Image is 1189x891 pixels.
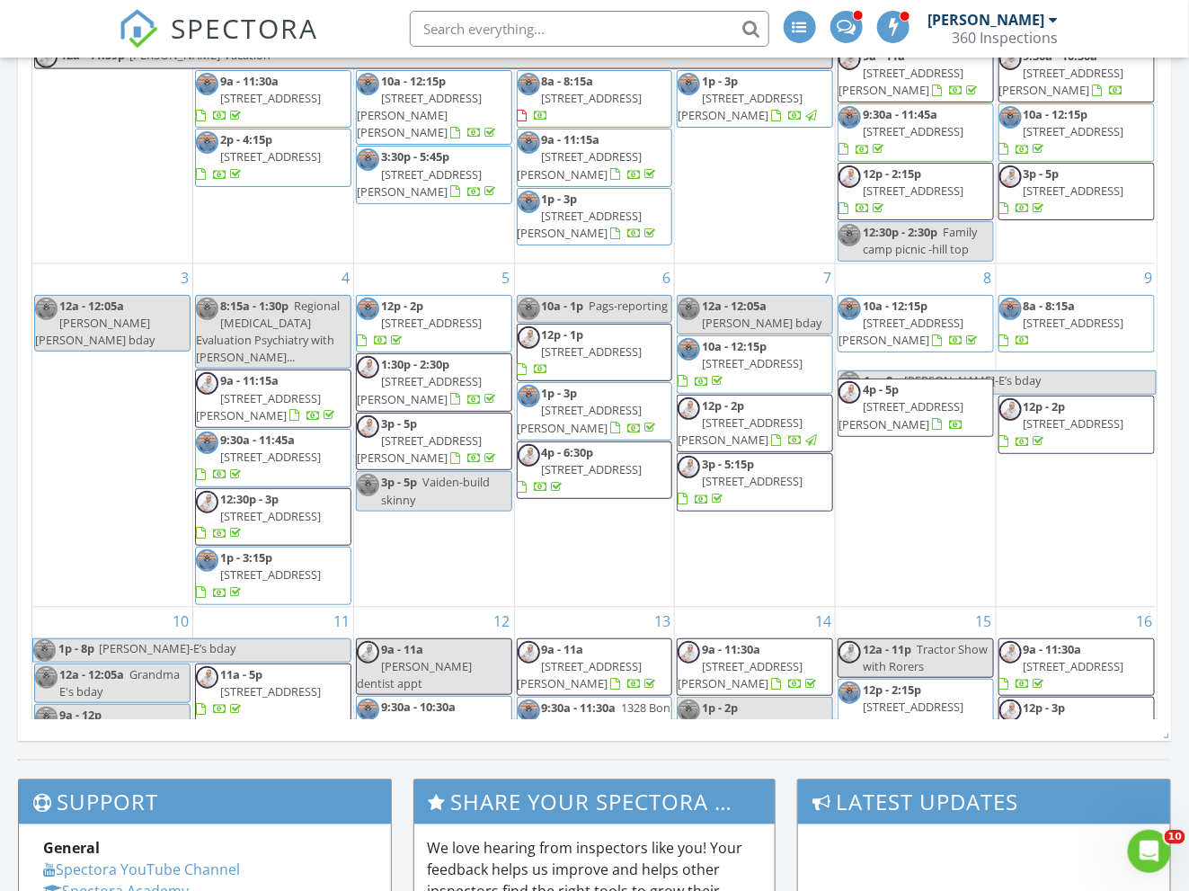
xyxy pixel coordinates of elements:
span: [STREET_ADDRESS] [702,473,803,489]
span: [STREET_ADDRESS] [542,461,643,477]
img: ingefamily_kap202175_original.jpeg [678,73,700,95]
img: ingefamily_kap202175_original.jpeg [678,298,700,320]
span: [STREET_ADDRESS][PERSON_NAME] [518,148,643,182]
a: Go to August 9, 2025 [1141,264,1157,293]
img: ingefamily_kap202175_original.jpeg [196,549,218,572]
span: [STREET_ADDRESS] [220,566,321,583]
img: headshot2023.jpg [196,491,218,513]
a: 9a - 11a [STREET_ADDRESS][PERSON_NAME] [517,638,673,697]
span: 9a - 11:30a [220,73,279,89]
a: 9a - 11:15a [STREET_ADDRESS][PERSON_NAME] [518,131,660,182]
img: headshot2023.jpg [196,372,218,395]
a: 9:30a - 11:45a [STREET_ADDRESS] [196,432,321,482]
a: 12p - 2p [STREET_ADDRESS] [357,298,482,348]
img: headshot2023.jpg [518,641,540,664]
span: [STREET_ADDRESS][PERSON_NAME] [357,373,482,406]
div: [PERSON_NAME] [928,11,1045,29]
a: 12p - 2:15p [STREET_ADDRESS][PERSON_NAME][PERSON_NAME] [838,679,994,754]
a: 8a - 8:15a [STREET_ADDRESS] [999,298,1124,348]
a: 1p - 3p [STREET_ADDRESS][PERSON_NAME] [517,188,673,246]
a: Go to August 10, 2025 [169,608,192,637]
img: ingefamily_kap202175_original.jpeg [678,699,700,722]
a: 12p - 3p [STREET_ADDRESS][PERSON_NAME] [998,697,1155,755]
a: 9a - 11a [STREET_ADDRESS][PERSON_NAME] [518,641,660,691]
span: 12:30p - 3p [220,491,279,507]
a: 3p - 5p [STREET_ADDRESS][PERSON_NAME] [356,413,512,471]
span: 12p - 3p [1024,699,1066,716]
span: 10a - 1p [542,298,584,314]
span: 12p - 2p [702,397,744,414]
span: [STREET_ADDRESS][PERSON_NAME] [518,208,643,241]
span: 1328 Bon Air Terrace, [GEOGRAPHIC_DATA] 19083 [518,699,671,750]
a: 12p - 1p [STREET_ADDRESS] [517,324,673,382]
a: 9:30a - 11:30a 1328 Bon Air Terrace, [GEOGRAPHIC_DATA] 19083 [518,699,671,768]
span: Vaiden-build skinny [381,474,490,507]
a: 12p - 2p [STREET_ADDRESS] [356,295,512,353]
span: 12a - 12:05a [702,298,767,314]
span: [STREET_ADDRESS] [1024,183,1124,199]
a: 9a - 11:30a [STREET_ADDRESS] [195,70,351,129]
span: [STREET_ADDRESS][PERSON_NAME] [357,716,482,749]
td: Go to July 27, 2025 [32,14,193,264]
a: 9a - 11a [STREET_ADDRESS][PERSON_NAME] [839,48,980,98]
span: 3:30p - 5:45p [381,148,449,165]
span: 9:30a - 10:30a [1024,48,1098,64]
a: 9a - 11:30a [STREET_ADDRESS][PERSON_NAME] [677,638,833,697]
span: [STREET_ADDRESS] [220,148,321,165]
img: ingefamily_kap202175_original.jpeg [518,298,540,320]
span: 8a - 8:15a [542,73,594,89]
a: 9:30a - 11:45a [STREET_ADDRESS] [839,106,963,156]
span: [STREET_ADDRESS][PERSON_NAME][PERSON_NAME] [357,90,482,140]
a: 9a - 11:30a [STREET_ADDRESS] [999,641,1124,691]
img: headshot2023.jpg [518,326,540,349]
td: Go to July 31, 2025 [675,14,836,264]
span: [PERSON_NAME] bday [702,315,821,331]
a: 9:30a - 11:45a [STREET_ADDRESS] [838,103,994,162]
span: 10a - 12:15p [381,73,446,89]
a: Go to August 14, 2025 [812,608,835,637]
td: Go to August 1, 2025 [836,14,997,264]
span: 1p - 3p [542,385,578,401]
span: [STREET_ADDRESS][PERSON_NAME] [999,65,1124,98]
img: ingefamily_kap202175_original.jpeg [999,298,1022,320]
span: Tractor Show with Rorers [863,641,988,674]
a: 3p - 5:15p [STREET_ADDRESS] [678,456,803,506]
a: 9:30a - 10:30a [STREET_ADDRESS][PERSON_NAME] [357,699,482,749]
span: [STREET_ADDRESS][PERSON_NAME] [678,90,803,123]
span: [STREET_ADDRESS] [1024,658,1124,674]
a: 9:30a - 11:45a [STREET_ADDRESS] [195,429,351,487]
img: headshot2023.jpg [678,641,700,664]
img: ingefamily_kap202175_original.jpeg [357,148,379,171]
img: ingefamily_kap202175_original.jpeg [196,131,218,154]
a: Go to August 8, 2025 [980,264,996,293]
span: 9a - 11a [863,48,905,64]
div: 360 Inspections [953,29,1059,47]
img: ingefamily_kap202175_original.jpeg [518,73,540,95]
img: ingefamily_kap202175_original.jpeg [518,699,540,722]
a: 4p - 5p [STREET_ADDRESS][PERSON_NAME] [838,379,994,437]
a: 3:30p - 5:45p [STREET_ADDRESS][PERSON_NAME] [356,146,512,204]
a: 8a - 8:15a [STREET_ADDRESS] [517,70,673,129]
img: ingefamily_kap202175_original.jpeg [518,191,540,213]
span: [PERSON_NAME] dentist appt [357,658,472,691]
span: [STREET_ADDRESS] [220,508,321,524]
a: 11a - 5p [STREET_ADDRESS] [195,664,351,722]
img: headshot2023.jpg [999,165,1022,188]
a: 9:30a - 10:30a [STREET_ADDRESS][PERSON_NAME] [999,48,1124,98]
td: Go to August 4, 2025 [193,263,354,607]
span: 1p - 8p [58,639,95,662]
span: 3p - 5:15p [702,456,754,472]
img: headshot2023.jpg [839,381,861,404]
img: ingefamily_kap202175_original.jpeg [839,298,861,320]
a: 12p - 2p [STREET_ADDRESS][PERSON_NAME] [677,395,833,453]
img: headshot2023.jpg [999,398,1022,421]
a: 1:30p - 2:30p [STREET_ADDRESS][PERSON_NAME] [357,356,499,406]
a: 12p - 2:15p [STREET_ADDRESS] [838,163,994,221]
span: 9a - 11:15a [220,372,279,388]
span: 1p - 3p [542,191,578,207]
span: [STREET_ADDRESS] [220,449,321,465]
h3: Latest Updates [798,780,1170,824]
iframe: Intercom live chat [1128,830,1171,873]
span: 1:30p - 2:30p [381,356,449,372]
strong: General [43,839,100,859]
